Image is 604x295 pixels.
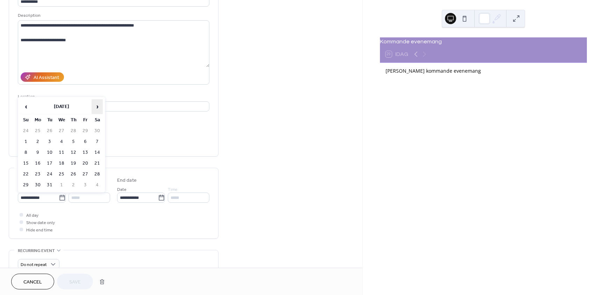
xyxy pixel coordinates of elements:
[80,169,91,179] td: 27
[56,158,67,168] td: 18
[56,126,67,136] td: 27
[20,126,31,136] td: 24
[80,158,91,168] td: 20
[20,137,31,147] td: 1
[32,147,43,158] td: 9
[80,115,91,125] th: Fr
[32,99,91,114] th: [DATE]
[56,180,67,190] td: 1
[68,137,79,147] td: 5
[20,147,31,158] td: 8
[32,158,43,168] td: 16
[92,137,103,147] td: 7
[32,169,43,179] td: 23
[26,226,53,234] span: Hide end time
[117,177,137,184] div: End date
[68,126,79,136] td: 28
[44,180,55,190] td: 31
[56,169,67,179] td: 25
[69,186,78,193] span: Time
[20,169,31,179] td: 22
[68,158,79,168] td: 19
[117,186,127,193] span: Date
[80,180,91,190] td: 3
[92,147,103,158] td: 14
[80,126,91,136] td: 29
[92,180,103,190] td: 4
[92,100,102,114] span: ›
[18,247,55,254] span: Recurring event
[92,126,103,136] td: 30
[20,180,31,190] td: 29
[68,147,79,158] td: 12
[20,158,31,168] td: 15
[68,115,79,125] th: Th
[56,115,67,125] th: We
[386,67,581,74] div: [PERSON_NAME] kommande evenemang
[44,115,55,125] th: Tu
[21,261,47,269] span: Do not repeat
[80,147,91,158] td: 13
[26,219,55,226] span: Show date only
[44,126,55,136] td: 26
[92,158,103,168] td: 21
[92,169,103,179] td: 28
[34,74,59,81] div: AI Assistant
[21,72,64,82] button: AI Assistant
[11,274,54,289] button: Cancel
[44,158,55,168] td: 17
[18,93,208,100] div: Location
[168,186,178,193] span: Time
[18,12,208,19] div: Description
[68,169,79,179] td: 26
[26,212,38,219] span: All day
[56,137,67,147] td: 4
[32,115,43,125] th: Mo
[80,137,91,147] td: 6
[32,137,43,147] td: 2
[32,126,43,136] td: 25
[21,100,31,114] span: ‹
[44,147,55,158] td: 10
[20,115,31,125] th: Su
[68,180,79,190] td: 2
[44,137,55,147] td: 3
[44,169,55,179] td: 24
[380,37,587,46] div: Kommande evenemang
[32,180,43,190] td: 30
[56,147,67,158] td: 11
[92,115,103,125] th: Sa
[23,279,42,286] span: Cancel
